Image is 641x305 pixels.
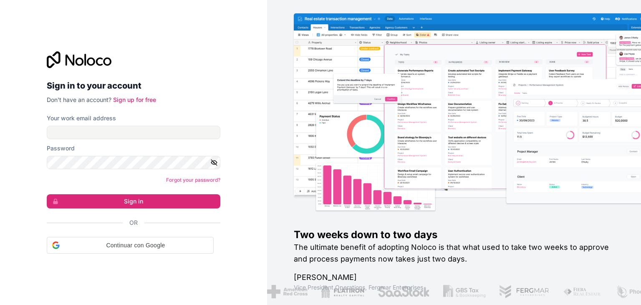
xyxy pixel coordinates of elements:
[63,241,208,250] span: Continuar con Google
[47,144,75,152] label: Password
[294,241,614,265] h2: The ultimate benefit of adopting Noloco is that what used to take two weeks to approve and proces...
[47,194,220,208] button: Sign in
[47,96,111,103] span: Don't have an account?
[113,96,156,103] a: Sign up for free
[267,285,308,298] img: /assets/american-red-cross-BAupjrZR.png
[47,126,220,139] input: Email address
[47,78,220,93] h2: Sign in to your account
[47,114,116,122] label: Your work email address
[129,219,138,227] span: Or
[166,177,220,183] a: Forgot your password?
[47,156,220,169] input: Password
[294,228,614,241] h1: Two weeks down to two days
[294,272,614,283] h1: [PERSON_NAME]
[47,237,214,254] div: Continuar con Google
[294,283,614,292] h1: Vice President Operations , Fergmar Enterprises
